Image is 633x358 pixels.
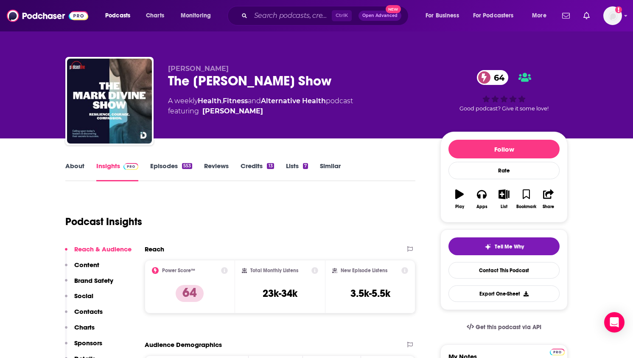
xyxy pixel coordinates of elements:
p: Brand Safety [74,276,113,285]
button: Apps [471,184,493,214]
button: Export One-Sheet [448,285,560,302]
a: Episodes553 [150,162,192,181]
div: Search podcasts, credits, & more... [235,6,417,25]
img: tell me why sparkle [485,243,491,250]
h2: Power Score™ [162,268,195,273]
button: open menu [526,9,557,23]
h2: New Episode Listens [341,268,387,273]
a: Get this podcast via API [460,317,548,338]
span: [PERSON_NAME] [168,65,229,73]
svg: Add a profile image [615,6,622,13]
a: Mark Divine [202,106,263,116]
p: Content [74,261,99,269]
a: Reviews [204,162,229,181]
h1: Podcast Insights [65,215,142,228]
span: , [221,97,223,105]
img: Podchaser Pro [550,349,565,355]
a: Fitness [223,97,248,105]
div: 7 [303,163,308,169]
a: 64 [477,70,509,85]
div: Open Intercom Messenger [604,312,625,333]
div: 13 [267,163,274,169]
img: User Profile [603,6,622,25]
span: Monitoring [181,10,211,22]
div: Rate [448,162,560,179]
button: open menu [420,9,470,23]
button: Sponsors [65,339,102,355]
span: For Business [426,10,459,22]
span: For Podcasters [473,10,514,22]
div: Share [543,204,554,209]
img: The Mark Divine Show [67,59,152,144]
div: Apps [476,204,487,209]
button: Brand Safety [65,276,113,292]
span: featuring [168,106,353,116]
button: Contacts [65,307,103,323]
span: Ctrl K [332,10,352,21]
span: Get this podcast via API [476,324,541,331]
p: Reach & Audience [74,245,132,253]
h2: Reach [145,245,164,253]
div: Bookmark [516,204,536,209]
a: Alternative Health [261,97,326,105]
a: About [65,162,84,181]
h2: Total Monthly Listens [250,268,298,273]
span: New [386,5,401,13]
h2: Audience Demographics [145,341,222,349]
h3: 3.5k-5.5k [350,287,390,300]
button: Play [448,184,471,214]
button: Reach & Audience [65,245,132,261]
div: A weekly podcast [168,96,353,116]
a: Show notifications dropdown [559,8,573,23]
a: Charts [140,9,169,23]
p: 64 [176,285,204,302]
p: Contacts [74,307,103,316]
button: open menu [99,9,141,23]
button: Share [538,184,560,214]
button: Bookmark [515,184,537,214]
button: tell me why sparkleTell Me Why [448,237,560,255]
a: Contact This Podcast [448,262,560,279]
a: Show notifications dropdown [580,8,593,23]
div: 64Good podcast? Give it some love! [440,65,568,117]
a: Health [198,97,221,105]
span: More [532,10,546,22]
p: Charts [74,323,95,331]
a: InsightsPodchaser Pro [96,162,138,181]
button: open menu [468,9,526,23]
button: Follow [448,140,560,158]
a: Pro website [550,347,565,355]
span: Logged in as TinaPugh [603,6,622,25]
span: Good podcast? Give it some love! [459,105,549,112]
span: Charts [146,10,164,22]
button: Content [65,261,99,276]
button: Show profile menu [603,6,622,25]
button: List [493,184,515,214]
button: Open AdvancedNew [359,11,401,21]
p: Social [74,292,93,300]
span: Tell Me Why [495,243,524,250]
div: List [501,204,507,209]
div: 553 [182,163,192,169]
span: and [248,97,261,105]
button: open menu [175,9,222,23]
a: Lists7 [286,162,308,181]
div: Play [455,204,464,209]
a: Credits13 [241,162,274,181]
h3: 23k-34k [263,287,297,300]
span: 64 [485,70,509,85]
input: Search podcasts, credits, & more... [251,9,332,23]
span: Podcasts [105,10,130,22]
a: Similar [320,162,341,181]
img: Podchaser - Follow, Share and Rate Podcasts [7,8,88,24]
button: Charts [65,323,95,339]
span: Open Advanced [362,14,398,18]
p: Sponsors [74,339,102,347]
button: Social [65,292,93,307]
img: Podchaser Pro [123,163,138,170]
